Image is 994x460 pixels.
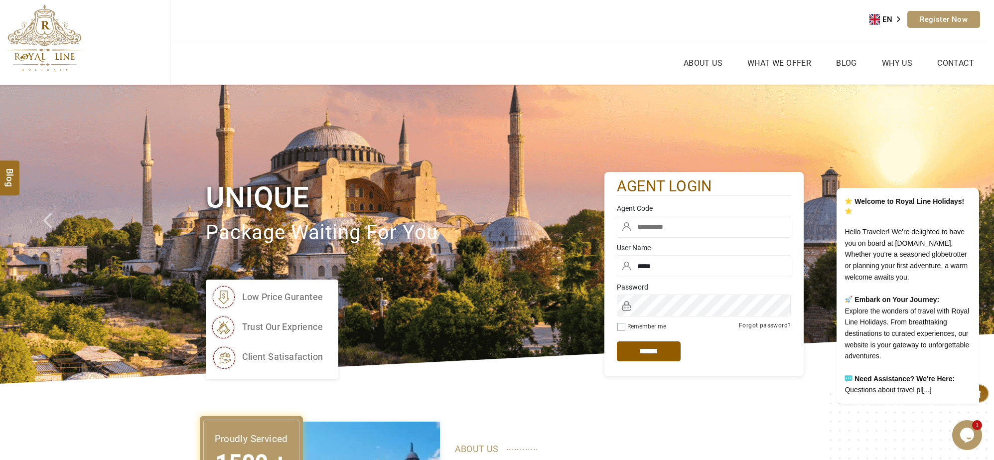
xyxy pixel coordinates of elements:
a: Check next prev [30,85,80,384]
a: About Us [681,56,725,70]
span: Blog [3,168,16,177]
label: Remember me [627,323,666,330]
h2: agent login [617,177,791,196]
label: User Name [617,243,791,253]
iframe: chat widget [805,87,984,415]
a: Register Now [907,11,980,28]
label: Agent Code [617,203,791,213]
li: low price gurantee [211,285,323,309]
img: The Royal Line Holidays [7,4,82,72]
iframe: chat widget [952,420,984,450]
a: What we Offer [745,56,814,70]
li: trust our exprience [211,314,323,339]
a: Check next image [944,85,994,384]
p: package waiting for you [206,216,604,250]
div: Language [869,12,907,27]
a: Blog [834,56,859,70]
a: EN [869,12,907,27]
a: Why Us [879,56,915,70]
a: Forgot password? [739,322,791,329]
label: Password [617,282,791,292]
a: Contact [935,56,977,70]
aside: Language selected: English [869,12,907,27]
h1: Unique [206,179,604,216]
span: ............ [506,440,539,455]
p: ABOUT US [455,442,789,457]
li: client satisafaction [211,344,323,369]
